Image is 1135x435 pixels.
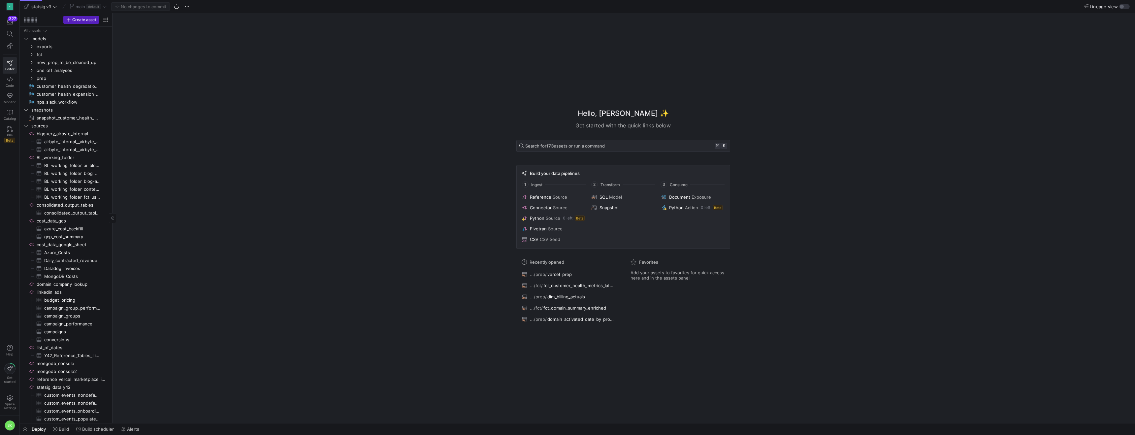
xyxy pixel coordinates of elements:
[22,217,108,225] a: cost_data_gcp​​​​​​​​
[22,296,108,304] div: Press SPACE to select this row.
[547,294,585,299] span: dim_billing_actuals
[44,170,101,177] span: BL_working_folder_blog_posts_with_authors​​​​​​​​​
[44,185,101,193] span: BL_working_folder_content_posts_with_authors​​​​​​​​​
[530,272,547,277] span: .../prep/
[37,241,107,249] span: cost_data_google_sheet​​​​​​​​
[530,171,580,176] span: Build your data pipelines
[575,216,585,221] span: Beta
[59,426,69,432] span: Build
[37,43,107,50] span: exports
[22,74,108,82] div: Press SPACE to select this row.
[22,312,108,320] div: Press SPACE to select this row.
[22,320,108,328] a: campaign_performance​​​​​​​​​
[22,351,108,359] div: Press SPACE to select this row.
[44,415,101,423] span: custom_events_populated_pulse​​​​​​​​​
[22,256,108,264] div: Press SPACE to select this row.
[4,376,16,384] span: Get started
[530,294,547,299] span: .../prep/
[521,235,586,243] button: CSVCSV Seed
[721,143,727,149] kbd: k
[37,384,107,391] span: statsig_data_y42​​​​​​​​
[546,216,560,221] span: Source
[22,241,108,249] a: cost_data_google_sheet​​​​​​​​
[22,383,108,391] div: Press SPACE to select this row.
[22,185,108,193] a: BL_working_folder_content_posts_with_authors​​​​​​​​​
[1090,4,1118,9] span: Lineage view
[31,106,107,114] span: snapshots
[22,161,108,169] div: Press SPACE to select this row.
[22,264,108,272] a: Datadog_Invoices​​​​​​​​​
[22,98,108,106] a: nps_slack_workflow​​​​​
[44,257,101,264] span: Daily_contracted_revenue​​​​​​​​​
[669,194,690,200] span: Document
[37,154,107,161] span: BL_working_folder​​​​​​​​
[547,317,616,322] span: domain_activated_date_by_product
[72,17,96,22] span: Create asset
[22,193,108,201] a: BL_working_folder_fct_user_stats​​​​​​​​​
[22,66,108,74] div: Press SPACE to select this row.
[22,161,108,169] a: BL_working_folder_ai_blog_posts​​​​​​​​​
[3,1,17,12] a: S
[669,205,684,210] span: Python
[590,204,656,212] button: Snapshot
[118,423,142,435] button: Alerts
[660,204,726,212] button: PythonAction0 leftBeta
[31,35,107,43] span: models
[37,51,107,58] span: fct
[22,320,108,328] div: Press SPACE to select this row.
[530,216,544,221] span: Python
[37,376,107,383] span: reference_vercel_marketplace_installs​​​​​​​​
[22,336,108,344] div: Press SPACE to select this row.
[22,233,108,241] a: gcp_cost_summary​​​​​​​​​
[713,205,723,210] span: Beta
[37,288,107,296] span: linkedin_ads​​​​​​​​
[3,360,17,386] button: Getstarted
[44,328,101,336] span: campaigns​​​​​​​​​
[22,27,108,35] div: Press SPACE to select this row.
[7,133,13,137] span: PRs
[692,194,711,200] span: Exposure
[22,272,108,280] div: Press SPACE to select this row.
[548,226,563,231] span: Source
[22,177,108,185] a: BL_working_folder_blog-author-emails​​​​​​​​​
[546,143,554,149] strong: 173
[22,169,108,177] a: BL_working_folder_blog_posts_with_authors​​​​​​​​​
[701,205,710,210] span: 0 left
[22,138,108,146] div: Press SPACE to select this row.
[600,205,619,210] span: Snapshot
[22,58,108,66] div: Press SPACE to select this row.
[530,305,543,311] span: .../fct/
[6,84,14,87] span: Code
[37,90,101,98] span: customer_health_expansion_slack_workflow​​​​​
[22,82,108,90] div: Press SPACE to select this row.
[3,342,17,359] button: Help
[22,383,108,391] a: statsig_data_y42​​​​​​​​
[22,407,108,415] div: Press SPACE to select this row.
[22,359,108,367] div: Press SPACE to select this row.
[82,426,114,432] span: Build scheduler
[31,4,51,9] span: statsig v3
[3,392,17,413] a: Spacesettings
[600,194,608,200] span: SQL
[22,90,108,98] div: Press SPACE to select this row.
[22,415,108,423] a: custom_events_populated_pulse​​​​​​​​​
[44,209,101,217] span: consolidated_output_tables_domains_by_firsttouch​​​​​​​​​
[44,352,101,359] span: Y42_Reference_Tables_List_of_dates​​​​​​​​​
[44,225,101,233] span: azure_cost_backfill​​​​​​​​​
[590,193,656,201] button: SQLModel
[553,194,567,200] span: Source
[3,418,17,432] button: SK
[37,368,107,375] span: mongodb_console2​​​​​​​​
[127,426,139,432] span: Alerts
[73,423,117,435] button: Build scheduler
[22,122,108,130] div: Press SPACE to select this row.
[22,153,108,161] a: BL_working_folder​​​​​​​​
[37,98,101,106] span: nps_slack_workflow​​​​​
[22,264,108,272] div: Press SPACE to select this row.
[7,3,13,10] div: S
[22,304,108,312] a: campaign_group_performance​​​​​​​​​
[37,67,107,74] span: one_off_analyses
[530,194,551,200] span: Reference
[563,216,572,220] span: 0 left
[3,123,17,146] a: PRsBeta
